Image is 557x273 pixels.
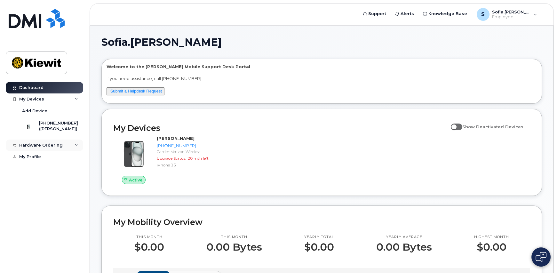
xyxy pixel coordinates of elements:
[118,139,149,169] img: iPhone_15_Black.png
[206,235,262,240] p: This month
[113,217,530,227] h2: My Mobility Overview
[451,121,456,126] input: Show Deactivated Devices
[157,149,209,154] div: Carrier: Verizon Wireless
[157,162,209,168] div: iPhone 15
[462,124,523,129] span: Show Deactivated Devices
[474,235,509,240] p: Highest month
[113,135,212,184] a: Active[PERSON_NAME][PHONE_NUMBER]Carrier: Verizon WirelessUpgrade Status:20 mth leftiPhone 15
[376,235,432,240] p: Yearly average
[187,156,209,161] span: 20 mth left
[110,89,162,93] a: Submit a Helpdesk Request
[536,252,546,262] img: Open chat
[304,235,334,240] p: Yearly total
[206,241,262,253] p: 0.00 Bytes
[157,143,209,149] div: [PHONE_NUMBER]
[157,136,195,141] strong: [PERSON_NAME]
[113,123,448,133] h2: My Devices
[474,241,509,253] p: $0.00
[107,87,164,95] button: Submit a Helpdesk Request
[134,241,164,253] p: $0.00
[376,241,432,253] p: 0.00 Bytes
[129,177,143,183] span: Active
[157,156,186,161] span: Upgrade Status:
[304,241,334,253] p: $0.00
[101,37,222,47] span: Sofia.[PERSON_NAME]
[134,235,164,240] p: This month
[107,64,537,70] p: Welcome to the [PERSON_NAME] Mobile Support Desk Portal
[107,76,537,82] p: If you need assistance, call [PHONE_NUMBER]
